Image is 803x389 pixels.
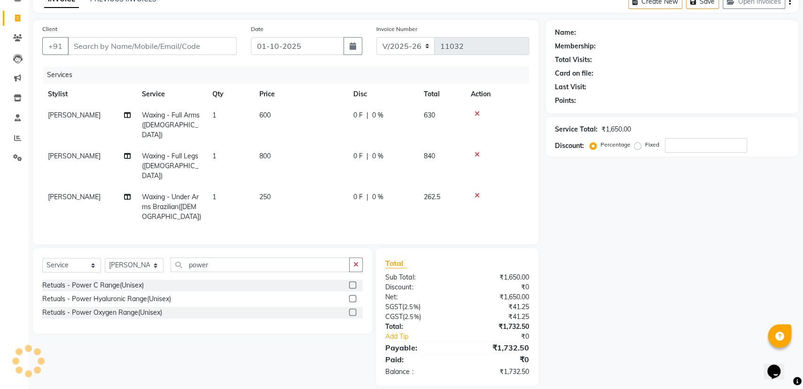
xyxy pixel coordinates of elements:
div: ₹1,732.50 [457,322,536,332]
input: Search by Name/Mobile/Email/Code [68,37,237,55]
div: Net: [378,292,457,302]
div: Name: [555,28,576,38]
span: SGST [385,303,402,311]
div: Membership: [555,41,596,51]
button: +91 [42,37,69,55]
div: ₹41.25 [457,302,536,312]
div: Discount: [555,141,584,151]
span: 800 [259,152,271,160]
div: Total Visits: [555,55,592,65]
span: [PERSON_NAME] [48,111,101,119]
div: ₹0 [470,332,536,342]
div: Retuals - Power Hyaluronic Range(Unisex) [42,294,171,304]
div: Discount: [378,282,457,292]
label: Fixed [645,140,659,149]
div: Services [43,66,536,84]
div: ₹1,732.50 [457,367,536,377]
th: Total [418,84,465,105]
span: 0 F [353,192,363,202]
th: Qty [207,84,254,105]
div: Payable: [378,342,457,353]
span: 1 [212,193,216,201]
span: 0 % [372,192,383,202]
span: 2.5% [405,313,419,320]
div: ₹1,650.00 [457,272,536,282]
div: ₹0 [457,354,536,365]
span: 2.5% [404,303,418,311]
span: [PERSON_NAME] [48,193,101,201]
label: Date [251,25,264,33]
label: Percentage [600,140,631,149]
div: Points: [555,96,576,106]
span: 250 [259,193,271,201]
span: 840 [424,152,435,160]
th: Price [254,84,348,105]
div: Total: [378,322,457,332]
div: Paid: [378,354,457,365]
input: Search or Scan [171,257,350,272]
iframe: chat widget [764,351,794,380]
span: Waxing - Full Arms([DEMOGRAPHIC_DATA]) [142,111,200,139]
div: Retuals - Power C Range(Unisex) [42,280,144,290]
div: ( ) [378,312,457,322]
div: ₹41.25 [457,312,536,322]
div: ( ) [378,302,457,312]
span: 1 [212,152,216,160]
div: Last Visit: [555,82,586,92]
span: 1 [212,111,216,119]
div: ₹1,650.00 [457,292,536,302]
span: Total [385,258,407,268]
span: | [366,151,368,161]
label: Invoice Number [376,25,417,33]
div: Balance : [378,367,457,377]
th: Service [136,84,207,105]
div: Card on file: [555,69,593,78]
label: Client [42,25,57,33]
span: | [366,110,368,120]
span: Waxing - Full Legs([DEMOGRAPHIC_DATA]) [142,152,198,180]
span: 0 % [372,110,383,120]
a: Add Tip [378,332,470,342]
span: Waxing - Under Arms Brazilian([DEMOGRAPHIC_DATA]) [142,193,201,221]
div: Retuals - Power Oxygen Range(Unisex) [42,308,162,318]
span: 630 [424,111,435,119]
span: | [366,192,368,202]
span: [PERSON_NAME] [48,152,101,160]
div: ₹1,650.00 [601,124,631,134]
div: Sub Total: [378,272,457,282]
span: 262.5 [424,193,440,201]
th: Disc [348,84,418,105]
div: ₹0 [457,282,536,292]
span: 0 F [353,110,363,120]
div: ₹1,732.50 [457,342,536,353]
span: 600 [259,111,271,119]
th: Stylist [42,84,136,105]
div: Service Total: [555,124,598,134]
span: CGST [385,312,403,321]
th: Action [465,84,529,105]
span: 0 F [353,151,363,161]
span: 0 % [372,151,383,161]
